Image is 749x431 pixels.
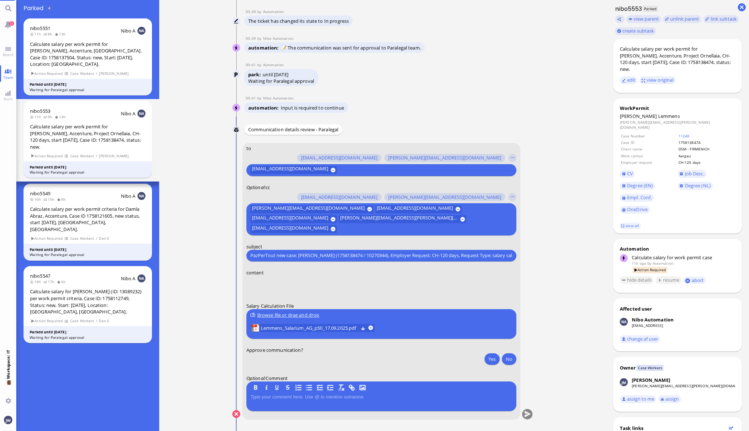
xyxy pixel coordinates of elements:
[233,104,241,112] img: Nibo Automation
[246,36,257,41] span: 00:39
[263,62,284,67] span: automation@bluelakelegal.com
[711,16,737,22] span: link subtask
[620,395,656,403] button: assign to me
[620,378,628,386] img: Janet Mathews
[43,31,55,37] span: 8h
[620,335,660,343] button: change af user
[233,17,241,25] img: Automation
[248,18,349,24] span: The ticket has changed its state to In progress
[251,324,259,332] img: Lemmens_Salarium_AG_p50_17.09.2025.pdf
[257,9,263,14] span: by
[70,153,94,159] span: Case Workers
[632,254,735,261] div: Calculate salary for work permit case
[620,120,735,130] dd: [PERSON_NAME][EMAIL_ADDRESS][PERSON_NAME][DOMAIN_NAME]
[246,62,257,67] span: 00:41
[70,318,94,324] span: Case Workers
[96,235,98,242] span: /
[261,324,358,332] a: View Lemmens_Salarium_AG_p50_17.09.2025.pdf
[4,416,12,424] img: You
[251,384,259,392] button: B
[1,52,15,57] span: Board
[251,324,374,332] lob-view: Lemmens_Salarium_AG_p50_17.09.2025.pdf
[613,5,642,13] h1: nibo5553
[683,277,706,284] button: abort
[615,15,625,23] button: Copy ticket nibo5553 link to clipboard
[55,114,68,119] span: 13h
[137,274,145,282] img: NA
[121,27,136,34] span: Nibo A
[620,182,655,190] a: Degree (EN)
[627,170,633,177] span: CV
[678,170,707,178] a: Job Desc.
[361,325,365,330] button: Download Lemmens_Salarium_AG_p50_17.09.2025.pdf
[251,215,328,223] span: [EMAIL_ADDRESS][DOMAIN_NAME]
[388,155,501,161] span: [PERSON_NAME][EMAIL_ADDRESS][DOMAIN_NAME]
[251,205,364,213] span: [PERSON_NAME][EMAIL_ADDRESS][DOMAIN_NAME]
[121,193,136,199] span: Nibo A
[121,110,136,117] span: Nibo A
[30,273,50,279] span: nibo5547
[384,154,505,162] button: [PERSON_NAME][EMAIL_ADDRESS][DOMAIN_NAME]
[627,182,653,189] span: Degree (EN)
[30,206,145,232] div: Calculate salary per work permit criteria for Damla Abraz, Accenture, Case ID 1758121605, new sta...
[246,145,251,152] span: to
[30,108,50,114] span: nibo5553
[250,311,512,319] div: Browse file or drag and drop
[246,243,262,250] span: subject
[96,153,98,159] span: /
[244,124,342,135] div: Communication details review - Paralegal
[2,96,14,101] span: Stats
[263,71,273,78] span: until
[620,206,650,214] a: OneDrive
[30,153,63,159] span: Action Required
[263,36,293,41] span: automation@nibo.ai
[627,194,652,201] span: Empl. Conf.
[281,44,421,51] span: 📝 The communication was sent for approval to Paralegal team.
[639,76,676,84] button: view original
[615,27,656,35] button: create subtask
[99,235,110,242] span: Den E
[621,159,677,165] td: Employer request
[250,205,373,213] button: [PERSON_NAME][EMAIL_ADDRESS][DOMAIN_NAME]
[250,225,337,233] button: [EMAIL_ADDRESS][DOMAIN_NAME]
[30,123,145,150] div: Calculate salary per work permit for [PERSON_NAME], Accenture, Project Ornellaia, CH-120 days, st...
[70,71,94,77] span: Case Workers
[99,318,110,324] span: Den E
[246,269,264,276] span: content
[647,261,651,266] span: by
[301,155,377,161] span: [EMAIL_ADDRESS][DOMAIN_NAME]
[375,205,462,213] button: [EMAIL_ADDRESS][DOMAIN_NAME]
[232,410,240,418] button: Cancel
[121,275,136,282] span: Nibo A
[678,182,713,190] a: Degree (NL)
[620,46,735,72] div: Calculate salary per work permit for [PERSON_NAME], Accenture, Project Ornellaia, CH-120 days, st...
[685,182,711,189] span: Degree (NL)
[621,140,677,145] td: Case ID
[678,140,735,145] td: 1758138474
[30,31,43,37] span: 11h
[658,113,680,119] span: Lemmens
[250,215,337,223] button: [EMAIL_ADDRESS][DOMAIN_NAME]
[5,379,11,395] span: 💼 Workspace: IT
[620,318,628,326] img: Nibo Automation
[43,114,55,119] span: 9h
[9,21,14,26] span: 35
[377,205,453,213] span: [EMAIL_ADDRESS][DOMAIN_NAME]
[137,27,145,35] img: NA
[30,165,146,170] div: Parked until [DATE]
[632,323,663,328] a: [EMAIL_ADDRESS]
[297,193,381,201] button: [EMAIL_ADDRESS][DOMAIN_NAME]
[340,215,458,223] span: [PERSON_NAME][EMAIL_ADDRESS][PERSON_NAME][DOMAIN_NAME]
[248,104,281,111] span: automation
[137,192,145,200] img: NA
[632,261,646,266] span: 11h ago
[57,197,68,202] span: 8h
[620,194,654,202] a: Empl. Conf.
[246,184,266,191] em: :
[729,426,733,430] button: Show flow diagram
[658,395,681,403] button: assign
[48,5,50,10] span: 4
[137,110,145,118] img: NA
[99,71,129,77] span: [PERSON_NAME]
[653,261,673,266] span: automation@bluelakelegal.com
